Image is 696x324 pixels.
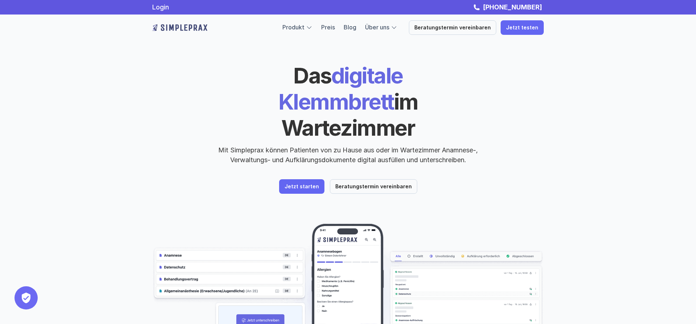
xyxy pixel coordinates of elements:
a: Beratungstermin vereinbaren [409,20,496,35]
a: Über uns [365,24,389,31]
a: Preis [321,24,335,31]
p: Jetzt starten [285,184,319,190]
h1: digitale Klemmbrett [223,62,473,141]
a: [PHONE_NUMBER] [481,3,544,11]
strong: [PHONE_NUMBER] [483,3,542,11]
a: Jetzt testen [501,20,544,35]
p: Beratungstermin vereinbaren [335,184,412,190]
a: Login [152,3,169,11]
p: Beratungstermin vereinbaren [414,25,491,31]
p: Jetzt testen [506,25,538,31]
a: Beratungstermin vereinbaren [330,179,417,194]
a: Jetzt starten [279,179,324,194]
span: Das [293,62,331,89]
p: Mit Simpleprax können Patienten von zu Hause aus oder im Wartezimmer Anamnese-, Verwaltungs- und ... [212,145,484,165]
span: im Wartezimmer [281,89,422,141]
a: Blog [344,24,356,31]
a: Produkt [282,24,304,31]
